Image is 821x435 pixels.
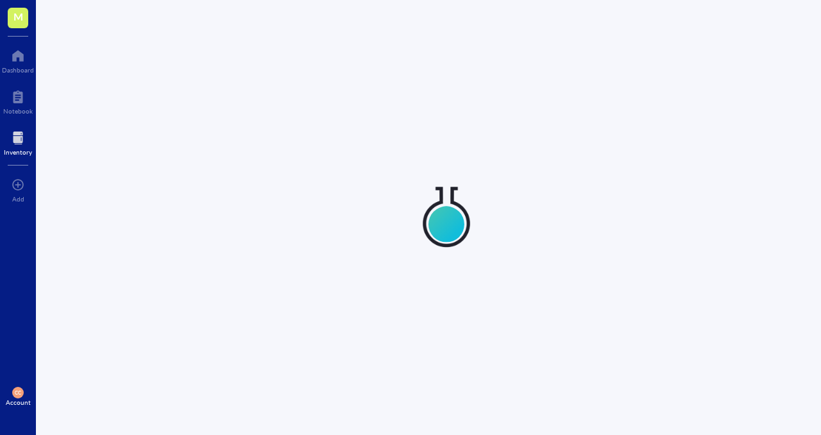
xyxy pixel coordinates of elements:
[4,148,32,156] div: Inventory
[2,66,34,74] div: Dashboard
[4,128,32,156] a: Inventory
[15,389,22,395] span: CC
[2,46,34,74] a: Dashboard
[12,195,24,203] div: Add
[3,87,33,115] a: Notebook
[13,8,23,24] span: M
[3,107,33,115] div: Notebook
[6,398,31,406] div: Account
